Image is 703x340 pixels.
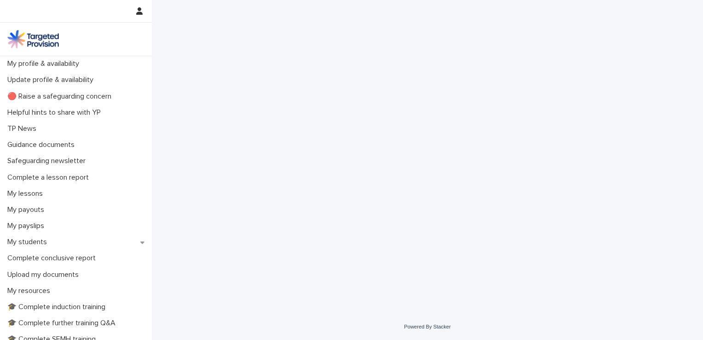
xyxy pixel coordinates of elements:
p: TP News [4,124,44,133]
p: 🎓 Complete induction training [4,303,113,311]
p: Helpful hints to share with YP [4,108,108,117]
p: Update profile & availability [4,76,101,84]
p: My students [4,238,54,246]
p: Upload my documents [4,270,86,279]
p: Safeguarding newsletter [4,157,93,165]
p: Complete conclusive report [4,254,103,263]
p: My resources [4,287,58,295]
p: Guidance documents [4,141,82,149]
p: My payouts [4,205,52,214]
p: Complete a lesson report [4,173,96,182]
a: Powered By Stacker [404,324,450,329]
p: 🎓 Complete further training Q&A [4,319,123,328]
p: 🔴 Raise a safeguarding concern [4,92,119,101]
p: My profile & availability [4,59,86,68]
img: M5nRWzHhSzIhMunXDL62 [7,30,59,48]
p: My lessons [4,189,50,198]
p: My payslips [4,222,52,230]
